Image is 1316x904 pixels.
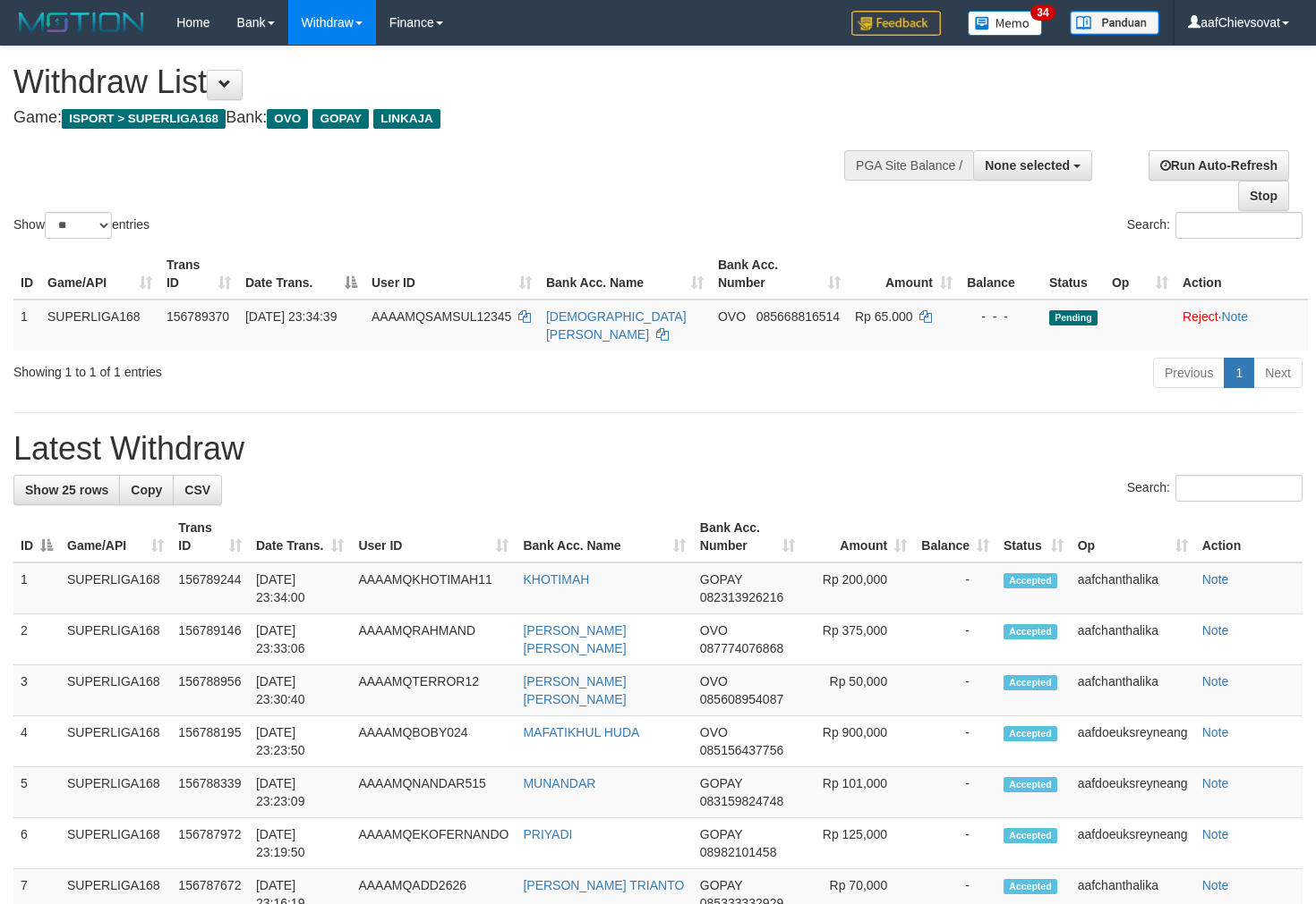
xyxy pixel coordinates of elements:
span: Accepted [1004,828,1057,843]
td: aafchanthalika [1071,665,1195,716]
th: User ID: activate to sort column ascending [364,249,539,300]
td: 156789244 [171,562,249,614]
span: GOPAY [700,572,742,587]
td: SUPERLIGA168 [60,562,171,614]
th: Game/API: activate to sort column ascending [60,511,171,562]
th: Bank Acc. Name: activate to sort column ascending [516,511,692,562]
td: 3 [13,665,60,716]
th: Date Trans.: activate to sort column descending [238,249,364,300]
td: 1 [13,562,60,614]
a: Note [1202,827,1229,841]
a: MAFATIKHUL HUDA [523,725,639,739]
label: Search: [1127,475,1303,502]
th: Trans ID: activate to sort column ascending [159,249,238,300]
img: panduan.png [1070,11,1159,35]
div: Showing 1 to 1 of 1 entries [13,356,535,381]
a: Note [1202,572,1229,587]
td: aafchanthalika [1071,614,1195,665]
th: Op: activate to sort column ascending [1071,511,1195,562]
span: Copy 085608954087 to clipboard [700,692,783,706]
th: Op: activate to sort column ascending [1105,249,1175,300]
a: Stop [1238,181,1289,211]
a: MUNANDAR [523,776,595,790]
td: Rp 200,000 [802,562,914,614]
th: Status: activate to sort column ascending [996,511,1071,562]
td: - [914,818,996,869]
span: Accepted [1004,879,1057,894]
h1: Withdraw List [13,64,859,100]
td: - [914,716,996,767]
a: Previous [1153,358,1225,388]
th: Balance [960,249,1042,300]
td: Rp 101,000 [802,767,914,818]
th: Action [1175,249,1308,300]
span: LINKAJA [373,109,440,129]
span: Copy 087774076868 to clipboard [700,641,783,655]
td: SUPERLIGA168 [60,665,171,716]
img: Button%20Memo.svg [968,11,1043,36]
span: 34 [1030,4,1055,21]
span: GOPAY [312,109,369,129]
td: [DATE] 23:34:00 [249,562,351,614]
a: Note [1202,623,1229,638]
a: [PERSON_NAME] [PERSON_NAME] [523,623,626,655]
span: GOPAY [700,827,742,841]
span: CSV [184,483,210,497]
td: Rp 375,000 [802,614,914,665]
td: 4 [13,716,60,767]
input: Search: [1175,475,1303,502]
h1: Latest Withdraw [13,431,1303,467]
td: aafdoeuksreyneang [1071,716,1195,767]
div: PGA Site Balance / [844,150,973,181]
td: - [914,562,996,614]
span: OVO [700,725,728,739]
th: Game/API: activate to sort column ascending [40,249,159,300]
span: Accepted [1004,624,1057,639]
span: OVO [267,109,308,129]
td: [DATE] 23:33:06 [249,614,351,665]
a: 1 [1224,358,1254,388]
th: Bank Acc. Number: activate to sort column ascending [711,249,848,300]
label: Search: [1127,212,1303,239]
td: [DATE] 23:19:50 [249,818,351,869]
td: 156788956 [171,665,249,716]
td: 6 [13,818,60,869]
td: 156788339 [171,767,249,818]
span: Rp 65.000 [855,309,913,324]
a: CSV [173,475,222,505]
td: AAAAMQEKOFERNANDO [351,818,516,869]
img: Feedback.jpg [851,11,941,36]
td: · [1175,300,1308,351]
td: 156787972 [171,818,249,869]
td: SUPERLIGA168 [40,300,159,351]
span: Pending [1049,310,1098,325]
a: Show 25 rows [13,475,120,505]
td: 5 [13,767,60,818]
td: AAAAMQBOBY024 [351,716,516,767]
span: Copy [131,483,162,497]
span: Copy 083159824748 to clipboard [700,794,783,808]
th: Status [1042,249,1105,300]
span: OVO [700,623,728,638]
span: GOPAY [700,878,742,892]
a: Note [1221,309,1248,324]
td: [DATE] 23:23:09 [249,767,351,818]
td: AAAAMQKHOTIMAH11 [351,562,516,614]
select: Showentries [45,212,112,239]
span: Accepted [1004,726,1057,741]
div: - - - [967,308,1035,325]
img: MOTION_logo.png [13,9,150,36]
span: Show 25 rows [25,483,108,497]
td: SUPERLIGA168 [60,767,171,818]
td: - [914,665,996,716]
td: SUPERLIGA168 [60,818,171,869]
td: SUPERLIGA168 [60,614,171,665]
th: Date Trans.: activate to sort column ascending [249,511,351,562]
a: [PERSON_NAME] [PERSON_NAME] [523,674,626,706]
h4: Game: Bank: [13,109,859,127]
span: Copy 082313926216 to clipboard [700,590,783,604]
span: Accepted [1004,675,1057,690]
th: ID [13,249,40,300]
td: aafdoeuksreyneang [1071,818,1195,869]
span: 156789370 [167,309,229,324]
